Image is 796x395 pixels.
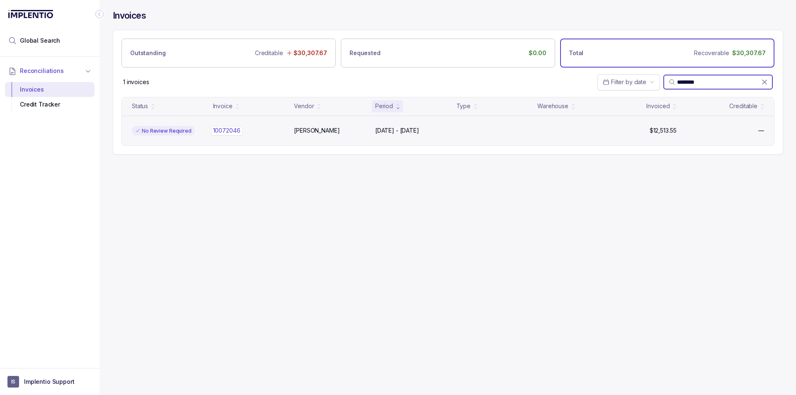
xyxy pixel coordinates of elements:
[294,49,327,57] p: $30,307.67
[646,102,670,110] div: Invoiced
[7,376,92,388] button: User initialsImplentio Support
[758,126,764,135] p: —
[132,126,195,136] div: No Review Required
[12,97,88,112] div: Credit Tracker
[213,102,233,110] div: Invoice
[24,378,75,386] p: Implentio Support
[650,126,677,135] p: $12,513.55
[569,49,583,57] p: Total
[123,78,149,86] p: 1 invoices
[732,49,766,57] p: $30,307.67
[603,78,646,86] search: Date Range Picker
[113,10,146,22] h4: Invoices
[597,74,660,90] button: Date Range Picker
[294,102,314,110] div: Vendor
[255,49,283,57] p: Creditable
[130,49,165,57] p: Outstanding
[211,126,243,135] p: 10072046
[5,62,95,80] button: Reconciliations
[123,78,149,86] div: Remaining page entries
[5,80,95,114] div: Reconciliations
[375,126,419,135] p: [DATE] - [DATE]
[12,82,88,97] div: Invoices
[456,102,471,110] div: Type
[694,49,729,57] p: Recoverable
[349,49,381,57] p: Requested
[20,36,60,45] span: Global Search
[611,78,646,85] span: Filter by date
[20,67,64,75] span: Reconciliations
[95,9,104,19] div: Collapse Icon
[537,102,568,110] div: Warehouse
[729,102,757,110] div: Creditable
[132,102,148,110] div: Status
[294,126,340,135] p: [PERSON_NAME]
[375,102,393,110] div: Period
[7,376,19,388] span: User initials
[529,49,546,57] p: $0.00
